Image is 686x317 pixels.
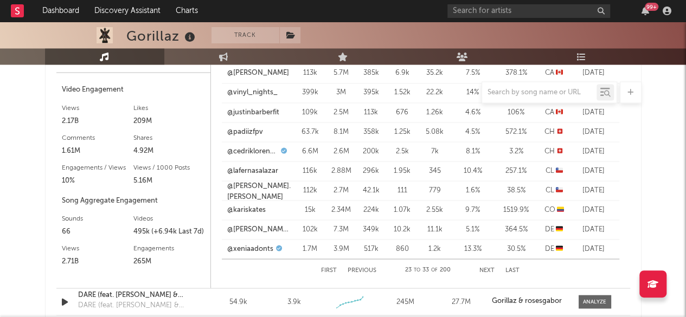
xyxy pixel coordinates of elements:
[454,126,492,137] div: 4.5 %
[321,267,337,273] button: First
[573,204,614,215] div: [DATE]
[62,194,205,207] div: Song Aggregate Engagement
[359,126,383,137] div: 358k
[133,242,205,255] div: Engagements
[329,126,354,137] div: 8.1M
[389,146,416,157] div: 2.5k
[359,185,383,196] div: 42.1k
[62,144,133,157] div: 1.61M
[359,243,383,254] div: 517k
[556,186,563,193] span: 🇨🇱
[642,7,649,15] button: 99+
[573,126,614,137] div: [DATE]
[454,107,492,118] div: 4.6 %
[497,185,535,196] div: 38.5 %
[436,296,486,307] div: 27.7M
[421,185,448,196] div: 779
[556,108,563,115] span: 🇨🇦
[497,243,535,254] div: 30.5 %
[62,114,133,127] div: 2.17B
[479,267,495,273] button: Next
[133,114,205,127] div: 209M
[297,126,324,137] div: 63.7k
[541,224,568,235] div: DE
[505,267,520,273] button: Last
[227,126,263,137] a: @padiizfpv
[62,174,133,187] div: 10%
[541,165,568,176] div: CL
[497,165,535,176] div: 257.1 %
[541,204,568,215] div: CO
[227,107,279,118] a: @justinbarberfit
[133,131,205,144] div: Shares
[421,224,448,235] div: 11.1k
[126,27,198,45] div: Gorillaz
[380,296,431,307] div: 245M
[297,146,324,157] div: 6.6M
[541,185,568,196] div: CL
[329,224,354,235] div: 7.3M
[557,206,564,213] span: 🇨🇴
[62,101,133,114] div: Views
[421,126,448,137] div: 5.08k
[133,255,205,268] div: 265M
[227,165,278,176] a: @lafernasalazar
[133,212,205,225] div: Videos
[359,165,383,176] div: 296k
[359,68,383,79] div: 385k
[421,165,448,176] div: 345
[556,69,563,76] span: 🇨🇦
[227,204,266,215] a: @kariskates
[454,68,492,79] div: 7.5 %
[359,107,383,118] div: 113k
[329,146,354,157] div: 2.6M
[227,243,273,254] a: @xeniaadonts
[389,126,416,137] div: 1.25k
[227,224,291,235] a: @[PERSON_NAME].rischner
[454,243,492,254] div: 13.3 %
[398,263,458,276] div: 23 33 200
[454,146,492,157] div: 8.1 %
[541,68,568,79] div: CA
[541,146,568,157] div: CH
[497,126,535,137] div: 572.1 %
[421,68,448,79] div: 35.2k
[556,245,563,252] span: 🇩🇪
[556,128,563,135] span: 🇨🇭
[78,300,191,310] div: DARE (feat. [PERSON_NAME] & Roses Gabor)
[389,243,416,254] div: 860
[454,224,492,235] div: 5.1 %
[62,225,133,238] div: 66
[227,68,289,79] a: @[PERSON_NAME]
[421,146,448,157] div: 7k
[329,107,354,118] div: 2.5M
[645,3,658,11] div: 99 +
[497,107,535,118] div: 106 %
[211,27,279,43] button: Track
[62,255,133,268] div: 2.71B
[431,267,438,272] span: of
[62,131,133,144] div: Comments
[78,289,191,300] a: DARE (feat. [PERSON_NAME] & Roses Gabor)
[297,185,324,196] div: 112k
[133,144,205,157] div: 4.92M
[359,146,383,157] div: 200k
[389,107,416,118] div: 676
[421,243,448,254] div: 1.2k
[62,161,133,174] div: Engagements / Views
[133,174,205,187] div: 5.16M
[359,224,383,235] div: 349k
[492,297,562,304] strong: Gorillaz & rosesgabor
[297,204,324,215] div: 15k
[227,146,278,157] a: @cedriklorenzen
[454,204,492,215] div: 9.7 %
[359,204,383,215] div: 224k
[573,243,614,254] div: [DATE]
[329,204,354,215] div: 2.34M
[573,165,614,176] div: [DATE]
[414,267,420,272] span: to
[556,167,563,174] span: 🇨🇱
[497,146,535,157] div: 3.2 %
[213,296,264,307] div: 54.9k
